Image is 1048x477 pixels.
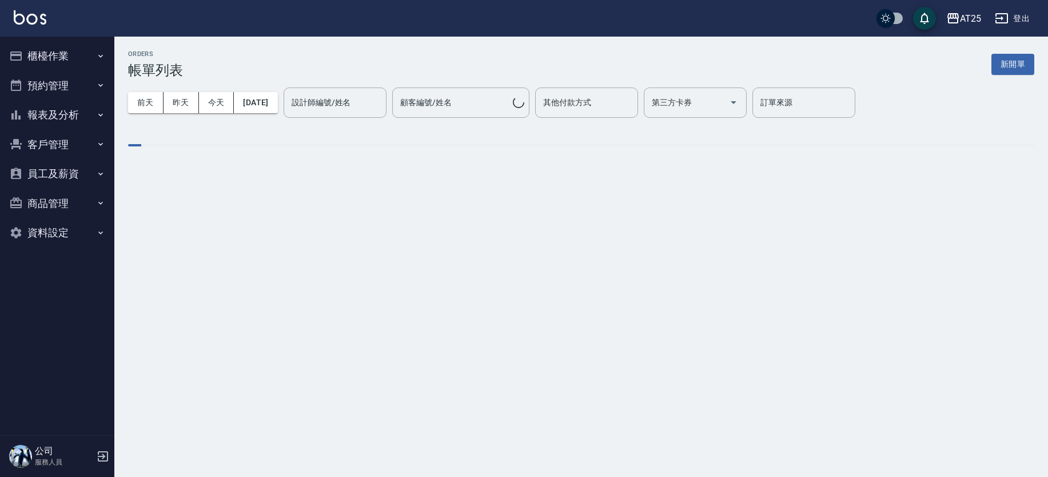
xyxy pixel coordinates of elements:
[199,92,234,113] button: 今天
[35,446,93,457] h5: 公司
[5,130,110,160] button: 客戶管理
[5,71,110,101] button: 預約管理
[128,92,164,113] button: 前天
[724,93,743,112] button: Open
[5,100,110,130] button: 報表及分析
[14,10,46,25] img: Logo
[5,189,110,218] button: 商品管理
[35,457,93,467] p: 服務人員
[234,92,277,113] button: [DATE]
[5,218,110,248] button: 資料設定
[960,11,981,26] div: AT25
[9,445,32,468] img: Person
[128,62,183,78] h3: 帳單列表
[913,7,936,30] button: save
[5,41,110,71] button: 櫃檯作業
[991,58,1034,69] a: 新開單
[942,7,986,30] button: AT25
[164,92,199,113] button: 昨天
[128,50,183,58] h2: ORDERS
[990,8,1034,29] button: 登出
[5,159,110,189] button: 員工及薪資
[991,54,1034,75] button: 新開單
